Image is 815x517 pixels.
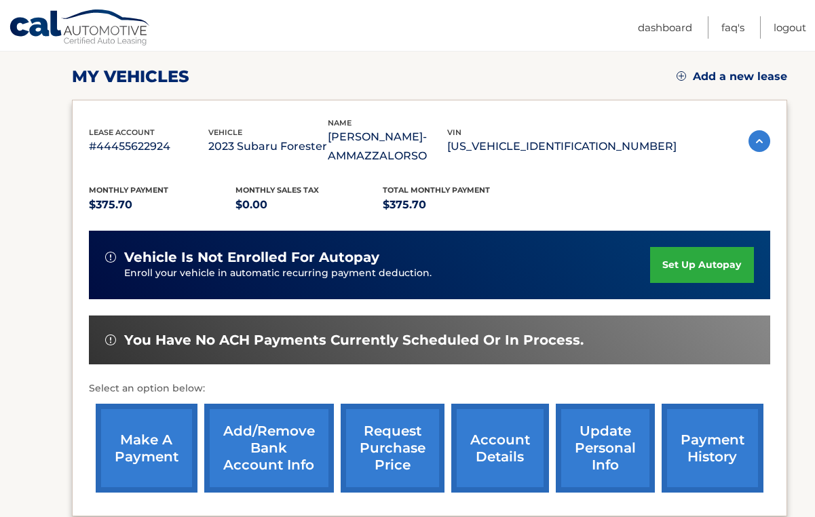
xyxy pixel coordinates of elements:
span: name [328,118,352,128]
img: alert-white.svg [105,334,116,345]
p: 2023 Subaru Forester [208,137,328,156]
span: Total Monthly Payment [383,185,490,195]
span: vehicle [208,128,242,137]
p: $0.00 [235,195,383,214]
a: request purchase price [341,404,444,493]
a: Add/Remove bank account info [204,404,334,493]
p: Select an option below: [89,381,770,397]
a: payment history [662,404,763,493]
a: set up autopay [650,247,753,283]
span: Monthly sales Tax [235,185,319,195]
a: make a payment [96,404,197,493]
span: You have no ACH payments currently scheduled or in process. [124,332,584,349]
p: $375.70 [383,195,530,214]
a: Dashboard [638,16,692,39]
h2: my vehicles [72,66,189,87]
a: Cal Automotive [9,9,151,48]
img: add.svg [677,71,686,81]
a: account details [451,404,549,493]
a: update personal info [556,404,655,493]
p: [US_VEHICLE_IDENTIFICATION_NUMBER] [447,137,677,156]
span: vehicle is not enrolled for autopay [124,249,379,266]
p: $375.70 [89,195,236,214]
span: vin [447,128,461,137]
a: Logout [774,16,806,39]
span: Monthly Payment [89,185,168,195]
a: Add a new lease [677,70,787,83]
img: alert-white.svg [105,252,116,263]
img: accordion-active.svg [748,130,770,152]
p: #44455622924 [89,137,208,156]
span: lease account [89,128,155,137]
p: Enroll your vehicle in automatic recurring payment deduction. [124,266,651,281]
a: FAQ's [721,16,744,39]
p: [PERSON_NAME]-AMMAZZALORSO [328,128,447,166]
